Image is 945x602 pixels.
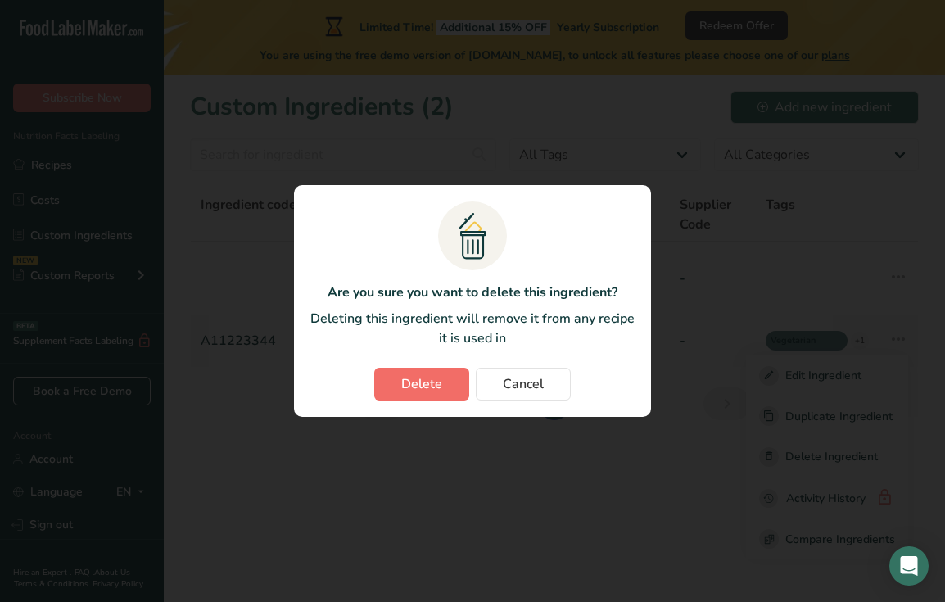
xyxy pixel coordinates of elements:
span: Delete [401,374,442,394]
span: Cancel [503,374,544,394]
div: Open Intercom Messenger [889,546,929,586]
button: Cancel [476,368,571,401]
p: Are you sure you want to delete this ingredient? [310,283,635,302]
p: Deleting this ingredient will remove it from any recipe it is used in [310,309,635,348]
button: Delete [374,368,469,401]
